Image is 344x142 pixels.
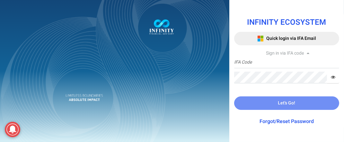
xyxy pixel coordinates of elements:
button: Quick login via IFA Email [234,32,339,45]
div: Sign in via IFA code [234,50,339,57]
button: Let's Go! [234,96,339,110]
h1: INFINITY ECOSYSTEM [234,18,339,27]
span: Sign in via IFA code [266,50,304,57]
input: IFA Code [234,57,339,68]
span: Let's Go! [278,100,295,106]
a: Forgot/Reset Password [260,118,314,125]
span: Quick login via IFA Email [266,35,316,42]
